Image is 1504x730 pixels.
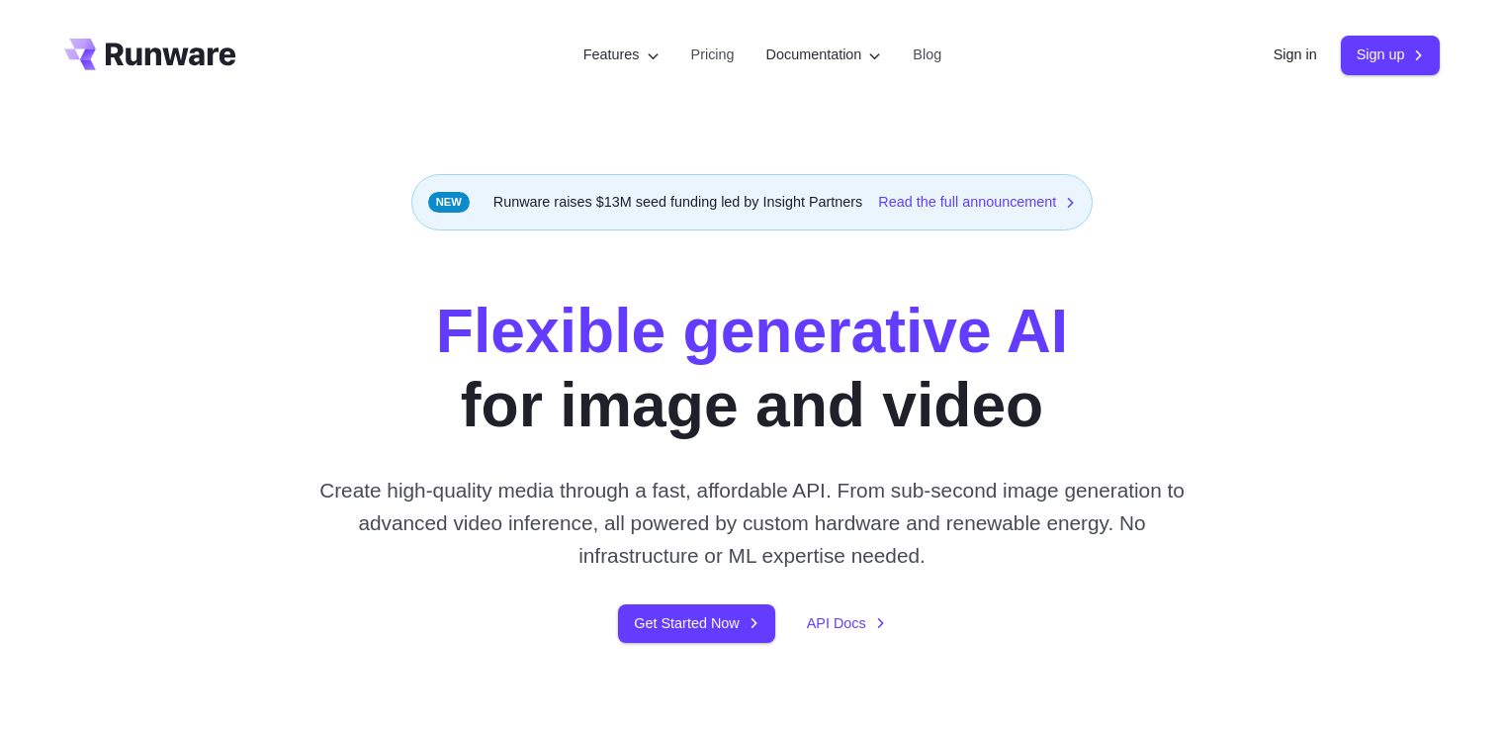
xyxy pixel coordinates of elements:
p: Create high-quality media through a fast, affordable API. From sub-second image generation to adv... [311,474,1193,573]
a: Blog [913,44,941,66]
div: Runware raises $13M seed funding led by Insight Partners [411,174,1094,230]
a: Sign up [1341,36,1441,74]
label: Documentation [766,44,882,66]
a: Go to / [64,39,236,70]
a: Get Started Now [618,604,774,643]
a: API Docs [807,612,886,635]
a: Sign in [1274,44,1317,66]
a: Read the full announcement [878,191,1076,214]
h1: for image and video [436,294,1068,442]
label: Features [583,44,660,66]
strong: Flexible generative AI [436,296,1068,365]
a: Pricing [691,44,735,66]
